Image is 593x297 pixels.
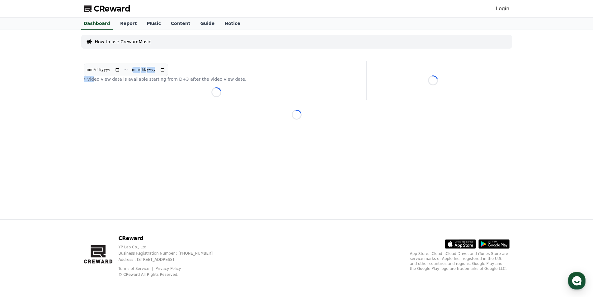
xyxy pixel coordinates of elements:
a: Dashboard [81,18,113,30]
p: YP Lab Co., Ltd. [118,245,223,250]
a: Notice [219,18,245,30]
a: Music [142,18,166,30]
a: Privacy Policy [156,266,181,271]
p: © CReward All Rights Reserved. [118,272,223,277]
p: App Store, iCloud, iCloud Drive, and iTunes Store are service marks of Apple Inc., registered in ... [410,251,510,271]
a: Content [166,18,195,30]
p: Address : [STREET_ADDRESS] [118,257,223,262]
a: Guide [195,18,219,30]
span: Home [16,207,27,212]
a: Home [2,198,41,213]
p: ~ [124,66,128,74]
p: CReward [118,235,223,242]
span: CReward [94,4,130,14]
a: CReward [84,4,130,14]
a: Report [115,18,142,30]
p: Business Registration Number : [PHONE_NUMBER] [118,251,223,256]
a: Terms of Service [118,266,154,271]
a: How to use CrewardMusic [95,39,151,45]
p: * Video view data is available starting from D+3 after the video view date. [84,76,349,82]
span: Messages [52,207,70,212]
a: Messages [41,198,80,213]
a: Login [496,5,509,12]
span: Settings [92,207,107,212]
a: Settings [80,198,120,213]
